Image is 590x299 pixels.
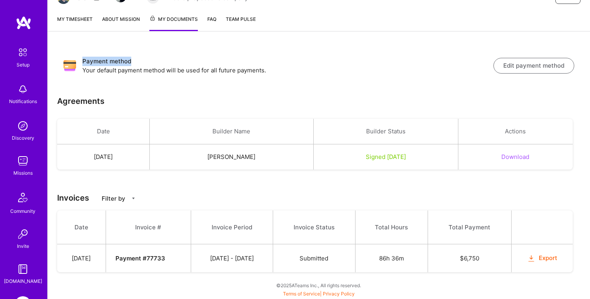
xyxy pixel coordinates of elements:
div: [DOMAIN_NAME] [4,277,42,285]
div: Missions [13,169,33,177]
div: Invite [17,242,29,250]
div: Notifications [9,97,37,105]
td: [PERSON_NAME] [150,144,314,170]
button: Edit payment method [493,58,574,74]
span: My Documents [149,15,198,24]
a: FAQ [207,15,216,31]
td: 86h 36m [355,244,428,273]
img: discovery [15,118,31,134]
img: logo [16,16,32,30]
td: [DATE] - [DATE] [191,244,273,273]
i: icon OrangeDownload [527,254,536,263]
a: My timesheet [57,15,93,31]
span: | [283,291,355,297]
p: Filter by [102,194,125,203]
th: Invoice # [106,210,191,244]
td: [DATE] [57,144,150,170]
th: Invoice Period [191,210,273,244]
h3: Agreements [57,96,104,106]
th: Date [57,210,106,244]
th: Builder Status [313,119,458,144]
th: Total Payment [428,210,511,244]
th: Total Hours [355,210,428,244]
th: Actions [458,119,573,144]
p: Your default payment method will be used for all future payments. [82,66,493,74]
div: Community [10,207,35,215]
h3: Payment method [82,57,493,66]
div: © 2025 ATeams Inc., All rights reserved. [47,275,590,295]
a: My Documents [149,15,198,31]
img: bell [15,81,31,97]
strong: Payment # 77733 [115,255,165,262]
td: $ 6,750 [428,244,511,273]
img: guide book [15,261,31,277]
a: Terms of Service [283,291,320,297]
button: Download [501,153,529,161]
td: [DATE] [57,244,106,273]
th: Builder Name [150,119,314,144]
img: Invite [15,226,31,242]
span: Submitted [300,255,328,262]
div: Signed [DATE] [323,153,449,161]
th: Date [57,119,150,144]
i: icon CaretDown [131,196,136,201]
div: Discovery [12,134,34,142]
img: teamwork [15,153,31,169]
h3: Invoices [57,193,581,203]
div: Setup [17,61,30,69]
img: setup [15,44,31,61]
span: Team Pulse [226,16,256,22]
th: Invoice Status [273,210,355,244]
button: Export [527,254,557,263]
img: Payment method [63,59,76,72]
img: Community [13,188,32,207]
a: Privacy Policy [323,291,355,297]
a: About Mission [102,15,140,31]
a: Team Pulse [226,15,256,31]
